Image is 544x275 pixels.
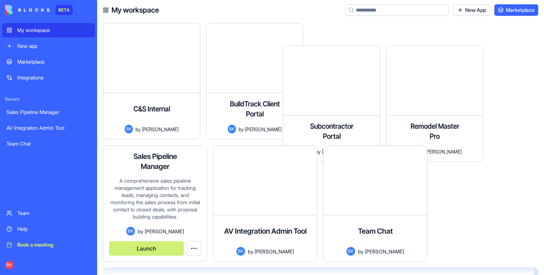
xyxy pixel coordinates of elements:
h4: Remodel Master Pro [408,121,462,141]
h4: Sales Pipeline Manager [126,151,184,171]
a: Marketplace [2,55,95,69]
div: Marketplace [17,58,91,65]
a: My workspace [2,23,95,37]
div: Help [17,225,91,233]
h4: AV Integration Admin Tool [224,226,307,236]
div: BETA [55,5,73,15]
a: AV Integration Admin ToolBKby[PERSON_NAME] [213,145,317,262]
span: by [248,248,253,255]
img: logo [5,5,50,15]
div: AV Integration Admin Tool [6,124,91,132]
div: New app [17,42,91,50]
div: Team [17,210,91,217]
span: BK [236,247,245,256]
a: Team [2,206,95,220]
span: [PERSON_NAME] [245,125,282,133]
span: by [136,125,141,133]
button: Launch [109,241,184,256]
div: Integrations [17,74,91,81]
a: BuildTrack Client PortalBKby[PERSON_NAME] [213,23,317,139]
a: AV Integration Admin Tool [2,121,95,135]
a: Team ChatBKby[PERSON_NAME] [323,145,427,262]
a: Help [2,222,95,236]
a: Marketplace [494,4,538,16]
a: New app [2,39,95,53]
a: C&S InternalBKby[PERSON_NAME] [103,23,207,139]
span: BK [5,261,14,269]
span: [PERSON_NAME] [145,228,184,235]
a: Sales Pipeline Manager [2,105,95,119]
a: New App [453,4,490,16]
a: Book a meeting [2,238,95,252]
span: [PERSON_NAME] [255,248,294,255]
h4: BuildTrack Client Portal [228,99,281,119]
h4: C&S Internal [133,104,170,114]
span: by [239,125,244,133]
div: Book a meeting [17,241,91,248]
div: A comprehensive sales pipeline management application for tracking leads, managing contacts, and ... [109,177,201,227]
span: by [138,228,143,235]
div: My workspace [17,27,91,34]
a: Remodel Master ProBKby[PERSON_NAME] [433,23,538,139]
span: [PERSON_NAME] [365,248,404,255]
span: BK [346,247,355,256]
h4: Team Chat [358,226,393,236]
div: Sales Pipeline Manager [6,109,91,116]
a: Sales Pipeline ManagerA comprehensive sales pipeline management application for tracking leads, m... [103,145,207,262]
span: by [358,248,363,255]
a: Team Chat [2,137,95,151]
span: BK [125,125,133,133]
span: BK [126,227,135,235]
h4: Subcontractor Portal [305,121,358,141]
a: Integrations [2,70,95,85]
span: BK [228,125,236,133]
span: [PERSON_NAME] [142,125,178,133]
a: Subcontractor PortalBKby[PERSON_NAME] [323,23,427,139]
a: BETA [5,5,73,15]
span: Recent [2,96,95,102]
h4: My workspace [112,5,159,15]
div: Team Chat [6,140,91,147]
